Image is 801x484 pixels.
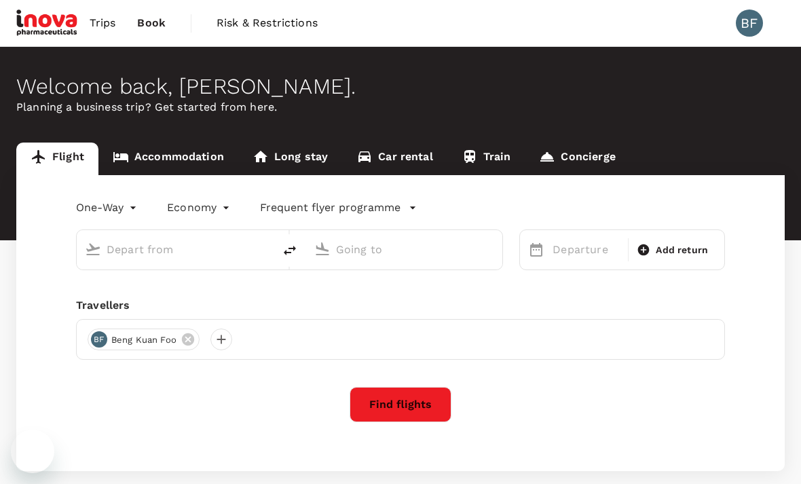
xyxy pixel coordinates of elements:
[88,329,200,350] div: BFBeng Kuan Foo
[16,143,98,175] a: Flight
[16,99,785,115] p: Planning a business trip? Get started from here.
[76,197,140,219] div: One-Way
[76,297,725,314] div: Travellers
[103,333,185,347] span: Beng Kuan Foo
[260,200,417,216] button: Frequent flyer programme
[167,197,233,219] div: Economy
[447,143,525,175] a: Train
[264,248,267,250] button: Open
[98,143,238,175] a: Accommodation
[350,387,451,422] button: Find flights
[137,15,166,31] span: Book
[553,242,620,258] p: Departure
[107,239,245,260] input: Depart from
[274,234,306,267] button: delete
[336,239,474,260] input: Going to
[217,15,318,31] span: Risk & Restrictions
[656,243,708,257] span: Add return
[11,430,54,473] iframe: Button to launch messaging window
[91,331,107,348] div: BF
[342,143,447,175] a: Car rental
[525,143,629,175] a: Concierge
[90,15,116,31] span: Trips
[16,74,785,99] div: Welcome back , [PERSON_NAME] .
[736,10,763,37] div: BF
[238,143,342,175] a: Long stay
[493,248,496,250] button: Open
[16,8,79,38] img: iNova Pharmaceuticals
[260,200,400,216] p: Frequent flyer programme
